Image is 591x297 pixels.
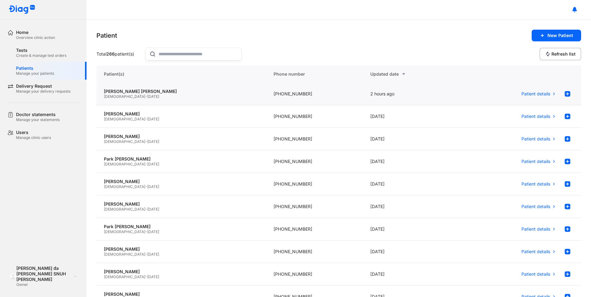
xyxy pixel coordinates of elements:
div: Manage your delivery requests [16,89,70,94]
div: [PHONE_NUMBER] [266,195,363,218]
div: Owner [16,282,72,287]
span: [DEMOGRAPHIC_DATA] [104,184,145,189]
div: 2 hours ago [363,83,460,105]
div: [PERSON_NAME] [104,246,259,252]
span: - [145,139,147,144]
button: New Patient [532,30,581,41]
div: Manage your patients [16,71,54,76]
span: [DATE] [147,252,159,257]
div: [PHONE_NUMBER] [266,83,363,105]
div: [DATE] [363,105,460,128]
div: [PERSON_NAME] [104,111,259,117]
span: [DATE] [147,274,159,279]
div: [DATE] [363,241,460,263]
div: [PERSON_NAME] [PERSON_NAME] [104,89,259,94]
div: [PHONE_NUMBER] [266,263,363,286]
span: [DEMOGRAPHIC_DATA] [104,207,145,211]
div: Tests [16,48,66,53]
div: [PERSON_NAME] [104,269,259,274]
div: [PHONE_NUMBER] [266,241,363,263]
div: [PERSON_NAME] đa [PERSON_NAME] SNUH [PERSON_NAME] [16,266,72,282]
span: Patient details [521,159,550,164]
span: [DATE] [147,117,159,121]
div: Doctor statements [16,112,60,117]
span: [DATE] [147,184,159,189]
div: Manage clinic users [16,135,51,140]
div: Home [16,30,55,35]
div: Park [PERSON_NAME] [104,156,259,162]
span: [DEMOGRAPHIC_DATA] [104,117,145,121]
div: [PHONE_NUMBER] [266,105,363,128]
span: Patient details [521,271,550,277]
div: Patient [96,31,117,40]
div: [PHONE_NUMBER] [266,150,363,173]
div: Patients [16,65,54,71]
span: [DATE] [147,94,159,99]
div: [PERSON_NAME] [104,201,259,207]
div: [DATE] [363,173,460,195]
span: - [145,162,147,166]
div: Phone number [266,65,363,83]
span: - [145,229,147,234]
div: Manage your statements [16,117,60,122]
div: [PHONE_NUMBER] [266,173,363,195]
div: [DATE] [363,263,460,286]
div: Total patient(s) [96,51,143,57]
span: [DATE] [147,207,159,211]
span: [DEMOGRAPHIC_DATA] [104,139,145,144]
span: Patient details [521,226,550,232]
img: logo [10,273,16,280]
span: [DEMOGRAPHIC_DATA] [104,94,145,99]
div: Users [16,130,51,135]
span: [DEMOGRAPHIC_DATA] [104,229,145,234]
img: logo [9,5,35,15]
div: [DATE] [363,150,460,173]
div: [PERSON_NAME] [104,134,259,139]
div: Park [PERSON_NAME] [104,224,259,229]
span: [DEMOGRAPHIC_DATA] [104,252,145,257]
div: Create & manage test orders [16,53,66,58]
span: New Patient [547,33,573,38]
span: Patient details [521,204,550,209]
span: Patient details [521,181,550,187]
span: [DEMOGRAPHIC_DATA] [104,162,145,166]
span: - [145,274,147,279]
span: - [145,117,147,121]
div: [PHONE_NUMBER] [266,128,363,150]
span: [DEMOGRAPHIC_DATA] [104,274,145,279]
div: [PHONE_NUMBER] [266,218,363,241]
div: Delivery Request [16,83,70,89]
div: [PERSON_NAME] [104,179,259,184]
div: [PERSON_NAME] [104,291,259,297]
span: Patient details [521,91,550,97]
span: Refresh list [551,51,576,57]
div: Patient(s) [96,65,266,83]
span: Patient details [521,249,550,254]
span: - [145,94,147,99]
span: [DATE] [147,229,159,234]
span: Patient details [521,136,550,142]
span: [DATE] [147,162,159,166]
span: - [145,207,147,211]
div: Overview clinic action [16,35,55,40]
div: [DATE] [363,195,460,218]
span: Patient details [521,114,550,119]
button: Refresh list [540,48,581,60]
span: 266 [106,51,115,56]
span: [DATE] [147,139,159,144]
span: - [145,184,147,189]
div: [DATE] [363,218,460,241]
div: [DATE] [363,128,460,150]
span: - [145,252,147,257]
div: Updated date [370,70,453,78]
